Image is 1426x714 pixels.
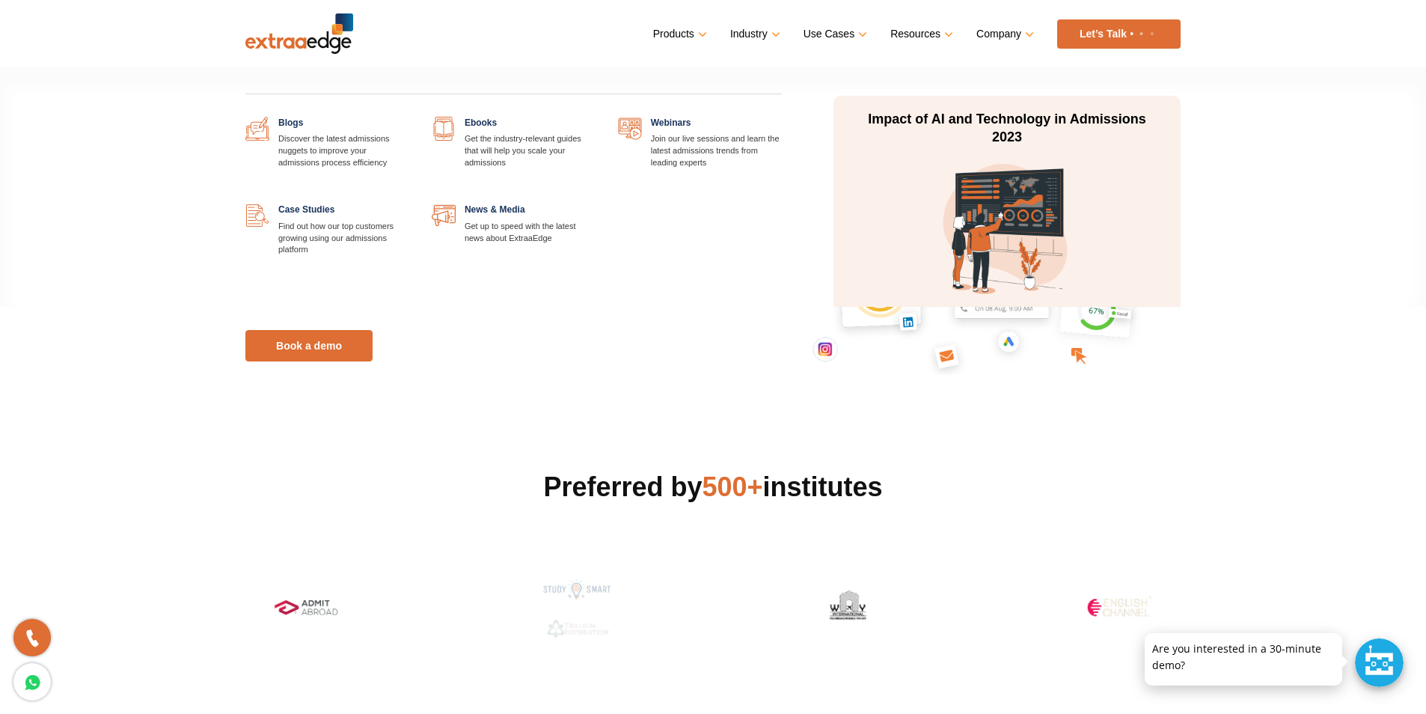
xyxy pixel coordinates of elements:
span: 500+ [703,472,763,502]
a: Industry [730,23,777,45]
a: Company [976,23,1031,45]
h2: Preferred by institutes [245,469,1181,505]
p: Impact of AI and Technology in Admissions 2023 [866,111,1148,147]
a: Products [653,23,704,45]
div: Chat [1355,638,1404,687]
a: Let’s Talk [1057,19,1181,49]
a: Book a demo [245,330,373,361]
a: Resources [890,23,950,45]
a: Use Cases [804,23,864,45]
